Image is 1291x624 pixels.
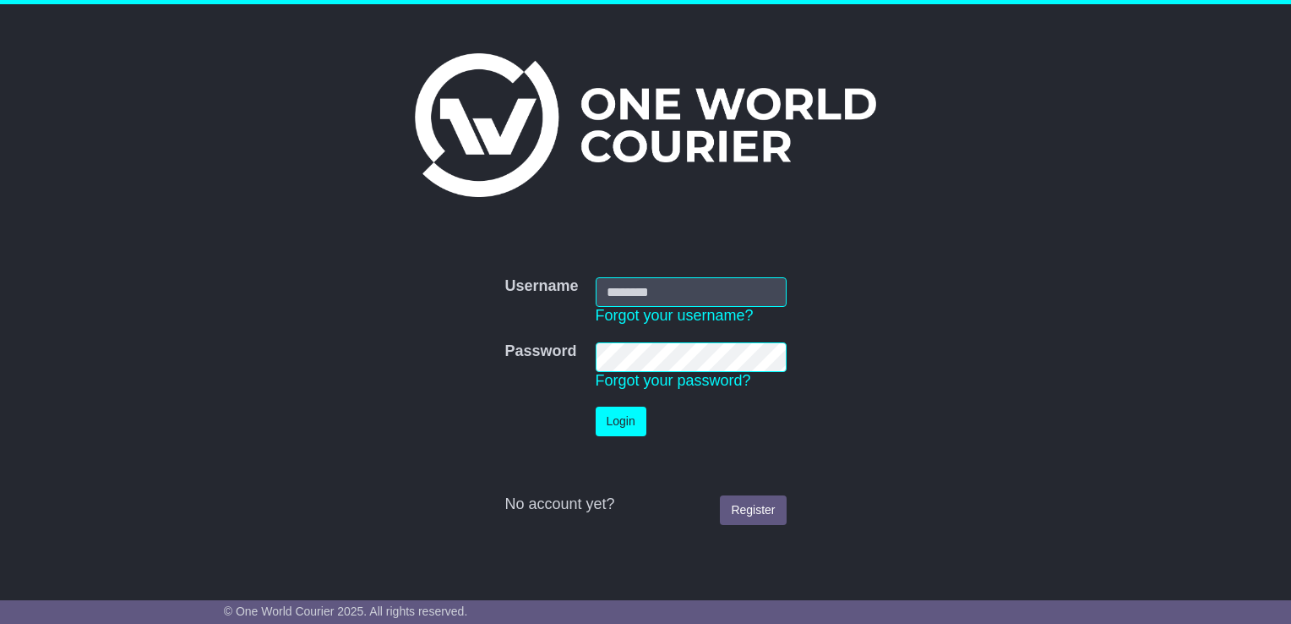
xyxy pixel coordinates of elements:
[415,53,876,197] img: One World
[504,342,576,361] label: Password
[504,495,786,514] div: No account yet?
[504,277,578,296] label: Username
[596,407,646,436] button: Login
[224,605,468,618] span: © One World Courier 2025. All rights reserved.
[596,372,751,389] a: Forgot your password?
[720,495,786,525] a: Register
[596,307,754,324] a: Forgot your username?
